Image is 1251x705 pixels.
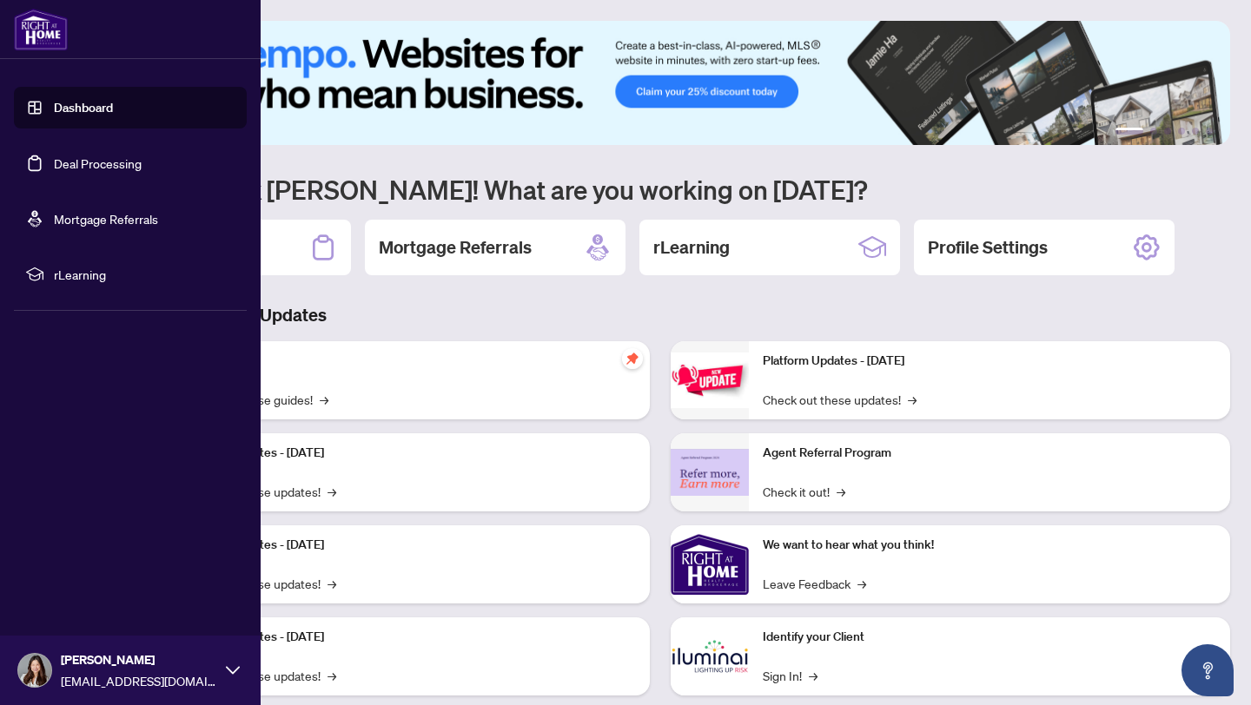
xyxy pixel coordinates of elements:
span: [PERSON_NAME] [61,650,217,669]
button: 3 [1164,128,1171,135]
button: 2 [1150,128,1157,135]
span: → [328,666,336,685]
a: Deal Processing [54,155,142,171]
span: → [809,666,817,685]
a: Sign In!→ [763,666,817,685]
span: → [328,574,336,593]
a: Dashboard [54,100,113,115]
h1: Welcome back [PERSON_NAME]! What are you working on [DATE]? [90,173,1230,206]
span: [EMAIL_ADDRESS][DOMAIN_NAME] [61,671,217,690]
a: Check out these updates!→ [763,390,917,409]
p: Self-Help [182,352,636,371]
p: Agent Referral Program [763,444,1216,463]
span: pushpin [622,348,643,369]
span: → [837,482,845,501]
a: Leave Feedback→ [763,574,866,593]
button: 1 [1115,128,1143,135]
img: Platform Updates - June 23, 2025 [671,352,749,407]
span: → [320,390,328,409]
a: Mortgage Referrals [54,211,158,227]
p: Platform Updates - [DATE] [182,628,636,647]
img: Profile Icon [18,654,51,687]
span: → [857,574,866,593]
span: rLearning [54,265,235,284]
h2: rLearning [653,235,730,260]
button: 6 [1206,128,1213,135]
p: Identify your Client [763,628,1216,647]
img: Agent Referral Program [671,449,749,497]
h2: Profile Settings [928,235,1048,260]
p: Platform Updates - [DATE] [763,352,1216,371]
p: We want to hear what you think! [763,536,1216,555]
h3: Brokerage & Industry Updates [90,303,1230,327]
button: Open asap [1181,644,1234,696]
img: We want to hear what you think! [671,525,749,603]
span: → [328,482,336,501]
p: Platform Updates - [DATE] [182,536,636,555]
img: Slide 0 [90,21,1230,145]
img: logo [14,9,68,50]
a: Check it out!→ [763,482,845,501]
button: 5 [1192,128,1199,135]
h2: Mortgage Referrals [379,235,532,260]
button: 4 [1178,128,1185,135]
img: Identify your Client [671,617,749,695]
p: Platform Updates - [DATE] [182,444,636,463]
span: → [908,390,917,409]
